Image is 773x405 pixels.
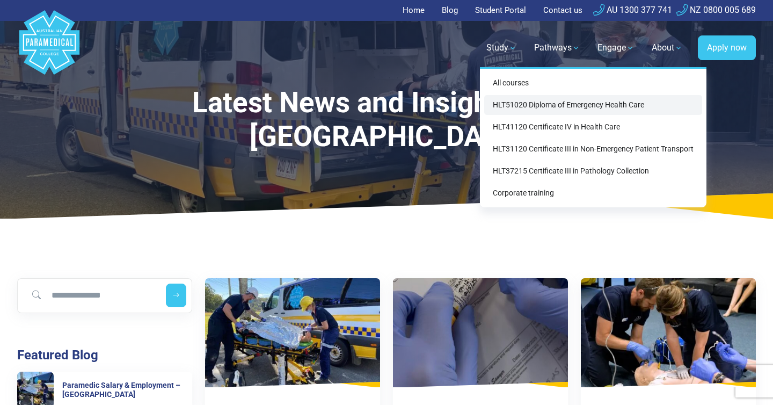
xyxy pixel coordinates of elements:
img: Understanding the Different Types of Paramedics [581,278,756,387]
input: Search for blog [23,284,157,307]
div: Study [480,67,706,207]
a: Engage [591,33,641,63]
a: HLT31120 Certificate III in Non-Emergency Patient Transport [484,139,702,159]
a: HLT51020 Diploma of Emergency Health Care [484,95,702,115]
h3: Featured Blog [17,348,192,363]
h6: Paramedic Salary & Employment – [GEOGRAPHIC_DATA] [62,381,192,399]
a: AU 1300 377 741 [593,5,672,15]
h1: Latest News and Insights from [GEOGRAPHIC_DATA] [110,86,663,154]
a: All courses [484,73,702,93]
a: Australian Paramedical College [17,21,82,75]
img: What Is a Phlebotomist? [393,278,568,387]
a: HLT37215 Certificate III in Pathology Collection [484,161,702,181]
a: Study [480,33,523,63]
a: Corporate training [484,183,702,203]
a: Pathways [528,33,587,63]
img: Paramedic Salary & Employment – Queensland [205,278,380,387]
a: HLT41120 Certificate IV in Health Care [484,117,702,137]
a: Apply now [698,35,756,60]
a: NZ 0800 005 689 [676,5,756,15]
a: About [645,33,689,63]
